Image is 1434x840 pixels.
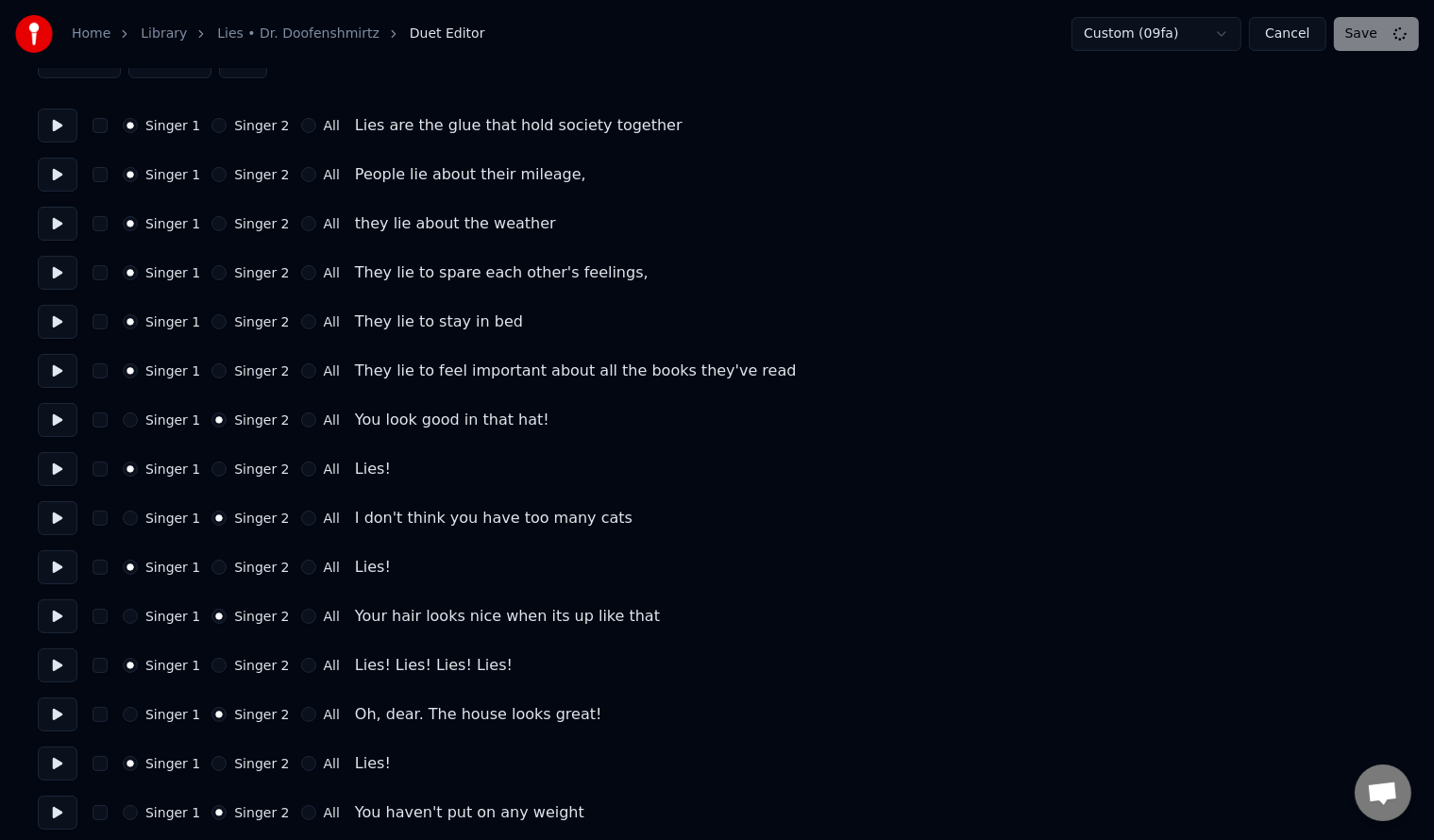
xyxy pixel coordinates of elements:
label: All [324,364,340,378]
nav: breadcrumb [72,25,484,43]
label: All [324,266,340,279]
div: You look good in that hat! [355,409,549,431]
label: Singer 1 [145,610,200,623]
label: All [324,217,340,230]
label: Singer 1 [145,217,200,230]
label: Singer 1 [145,561,200,574]
label: All [324,315,340,328]
div: Oh, dear. The house looks great! [355,703,602,726]
label: Singer 1 [145,659,200,672]
label: Singer 2 [234,364,289,378]
label: All [324,512,340,525]
label: Singer 2 [234,512,289,525]
label: All [324,462,340,476]
label: Singer 2 [234,266,289,279]
label: Singer 2 [234,217,289,230]
label: Singer 1 [145,462,200,476]
label: Singer 1 [145,119,200,132]
label: Singer 1 [145,757,200,770]
label: Singer 2 [234,119,289,132]
span: Duet Editor [410,25,485,43]
label: Singer 2 [234,708,289,721]
div: Lies are the glue that hold society together [355,114,683,137]
label: Singer 1 [145,168,200,181]
img: youka [15,15,53,53]
label: Singer 2 [234,315,289,328]
label: All [324,757,340,770]
label: Singer 1 [145,266,200,279]
label: All [324,413,340,427]
div: they lie about the weather [355,212,556,235]
div: They lie to feel important about all the books they've read [355,360,797,382]
a: Home [72,25,110,43]
div: People lie about their mileage, [355,163,586,186]
a: Library [141,25,187,43]
label: Singer 2 [234,561,289,574]
div: I don't think you have too many cats [355,507,633,529]
label: All [324,168,340,181]
a: Lies • Dr. Doofenshmirtz [217,25,380,43]
div: Open chat [1355,764,1411,821]
label: Singer 1 [145,806,200,819]
label: Singer 1 [145,512,200,525]
label: All [324,561,340,574]
div: They lie to stay in bed [355,311,523,333]
div: Your hair looks nice when its up like that [355,605,660,628]
label: Singer 1 [145,708,200,721]
label: Singer 2 [234,413,289,427]
label: All [324,659,340,672]
div: Lies! Lies! Lies! Lies! [355,654,513,677]
label: All [324,806,340,819]
div: Lies! [355,556,391,579]
label: Singer 2 [234,659,289,672]
label: Singer 2 [234,610,289,623]
button: Cancel [1249,17,1325,51]
label: Singer 2 [234,806,289,819]
label: Singer 1 [145,315,200,328]
label: Singer 1 [145,413,200,427]
label: Singer 2 [234,462,289,476]
div: Lies! [355,458,391,480]
label: All [324,708,340,721]
label: Singer 2 [234,757,289,770]
div: You haven't put on any weight [355,801,584,824]
label: All [324,610,340,623]
div: Lies! [355,752,391,775]
label: Singer 1 [145,364,200,378]
label: All [324,119,340,132]
label: Singer 2 [234,168,289,181]
div: They lie to spare each other's feelings, [355,261,649,284]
